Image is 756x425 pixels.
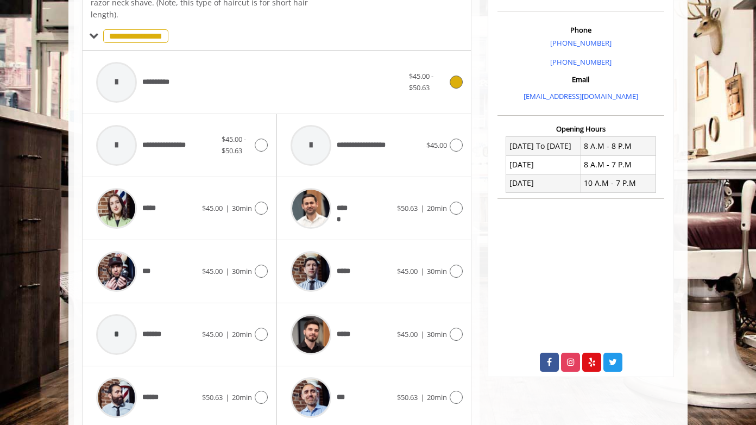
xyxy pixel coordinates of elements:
[202,203,223,213] span: $45.00
[409,71,433,92] span: $45.00 - $50.63
[232,266,252,276] span: 30min
[500,76,661,83] h3: Email
[497,125,664,133] h3: Opening Hours
[202,392,223,402] span: $50.63
[524,91,638,101] a: [EMAIL_ADDRESS][DOMAIN_NAME]
[225,392,229,402] span: |
[427,266,447,276] span: 30min
[500,26,661,34] h3: Phone
[222,134,246,155] span: $45.00 - $50.63
[426,140,447,150] span: $45.00
[225,266,229,276] span: |
[232,203,252,213] span: 30min
[581,174,656,192] td: 10 A.M - 7 P.M
[581,137,656,155] td: 8 A.M - 8 P.M
[506,137,581,155] td: [DATE] To [DATE]
[397,266,418,276] span: $45.00
[420,329,424,339] span: |
[232,329,252,339] span: 20min
[427,329,447,339] span: 30min
[232,392,252,402] span: 20min
[550,38,612,48] a: [PHONE_NUMBER]
[420,266,424,276] span: |
[420,203,424,213] span: |
[225,329,229,339] span: |
[420,392,424,402] span: |
[397,203,418,213] span: $50.63
[397,329,418,339] span: $45.00
[225,203,229,213] span: |
[427,392,447,402] span: 20min
[202,329,223,339] span: $45.00
[506,174,581,192] td: [DATE]
[397,392,418,402] span: $50.63
[581,155,656,174] td: 8 A.M - 7 P.M
[506,155,581,174] td: [DATE]
[427,203,447,213] span: 20min
[550,57,612,67] a: [PHONE_NUMBER]
[202,266,223,276] span: $45.00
